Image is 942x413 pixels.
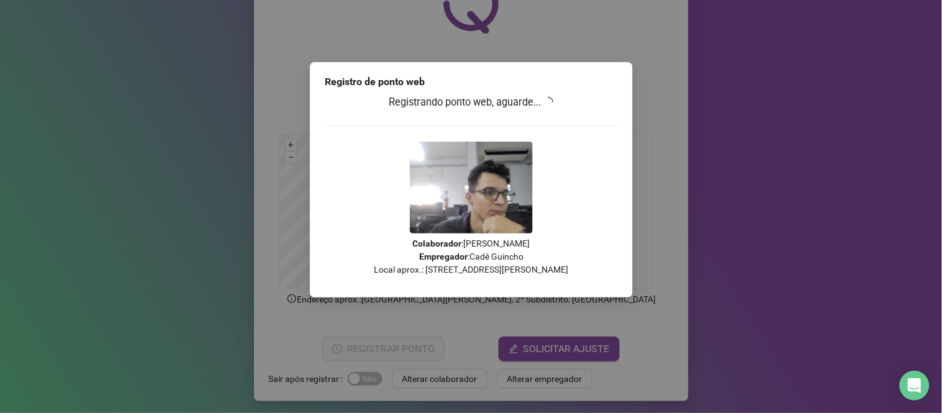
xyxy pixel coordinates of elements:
[900,371,930,401] div: Open Intercom Messenger
[541,95,555,109] span: loading
[410,142,533,234] img: 2Q==
[419,252,468,261] strong: Empregador
[325,94,618,111] h3: Registrando ponto web, aguarde...
[325,75,618,89] div: Registro de ponto web
[325,237,618,276] p: : [PERSON_NAME] : Cadê Guincho Local aprox.: [STREET_ADDRESS][PERSON_NAME]
[412,238,461,248] strong: Colaborador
